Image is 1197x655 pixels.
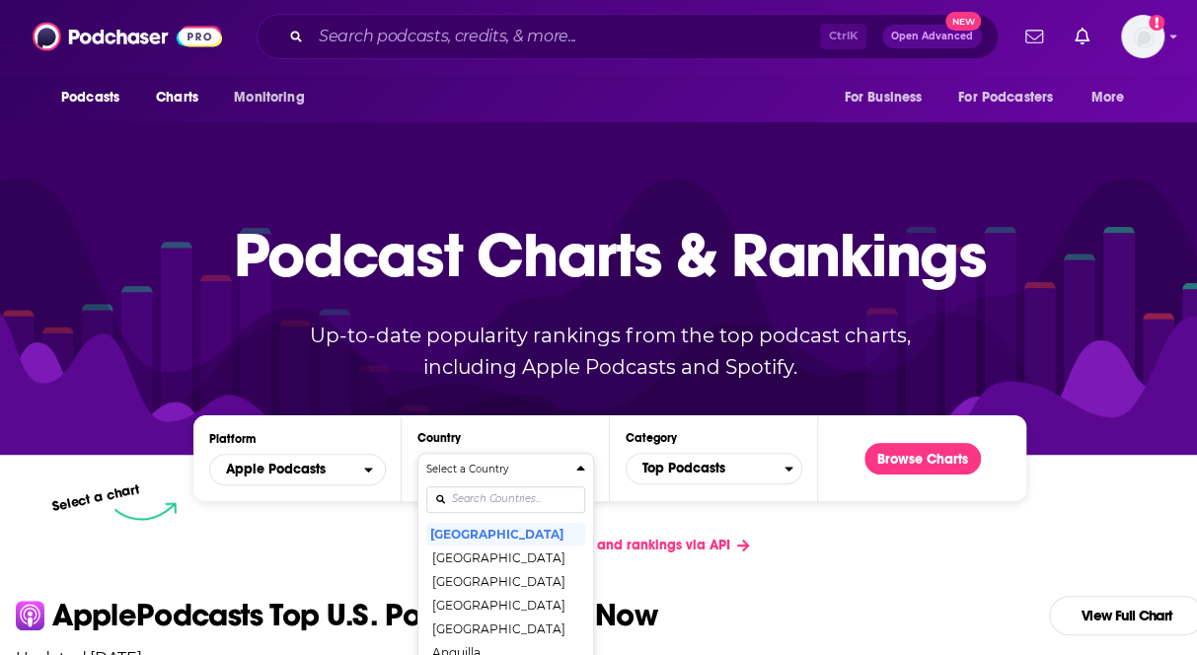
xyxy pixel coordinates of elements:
[945,12,981,31] span: New
[52,600,657,631] p: Apple Podcasts Top U.S. Podcasts Right Now
[454,521,765,569] a: Get podcast charts and rankings via API
[156,84,198,111] span: Charts
[426,569,585,593] button: [GEOGRAPHIC_DATA]
[1121,15,1164,58] img: User Profile
[945,79,1082,116] button: open menu
[864,443,981,474] button: Browse Charts
[470,537,729,553] span: Get podcast charts and rankings via API
[50,480,141,515] p: Select a chart
[830,79,946,116] button: open menu
[958,84,1053,111] span: For Podcasters
[426,617,585,640] button: [GEOGRAPHIC_DATA]
[33,18,222,55] img: Podchaser - Follow, Share and Rate Podcasts
[1121,15,1164,58] span: Logged in as Naomiumusic
[627,452,785,485] span: Top Podcasts
[820,24,866,49] span: Ctrl K
[234,190,987,319] p: Podcast Charts & Rankings
[143,79,210,116] a: Charts
[234,84,304,111] span: Monitoring
[426,593,585,617] button: [GEOGRAPHIC_DATA]
[1149,15,1164,31] svg: Add a profile image
[1017,20,1051,53] a: Show notifications dropdown
[426,522,585,546] button: [GEOGRAPHIC_DATA]
[844,84,922,111] span: For Business
[1067,20,1097,53] a: Show notifications dropdown
[882,25,982,48] button: Open AdvancedNew
[1091,84,1125,111] span: More
[426,546,585,569] button: [GEOGRAPHIC_DATA]
[426,465,568,474] h4: Select a Country
[114,502,177,521] img: select arrow
[626,453,802,484] button: Categories
[16,601,44,629] img: apple Icon
[257,14,999,59] div: Search podcasts, credits, & more...
[891,32,973,41] span: Open Advanced
[1121,15,1164,58] button: Show profile menu
[226,463,326,476] span: Apple Podcasts
[270,320,949,383] p: Up-to-date popularity rankings from the top podcast charts, including Apple Podcasts and Spotify.
[47,79,145,116] button: open menu
[426,486,585,513] input: Search Countries...
[311,21,820,52] input: Search podcasts, credits, & more...
[209,454,386,485] h2: Platforms
[1078,79,1150,116] button: open menu
[220,79,330,116] button: open menu
[209,454,386,485] button: open menu
[61,84,119,111] span: Podcasts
